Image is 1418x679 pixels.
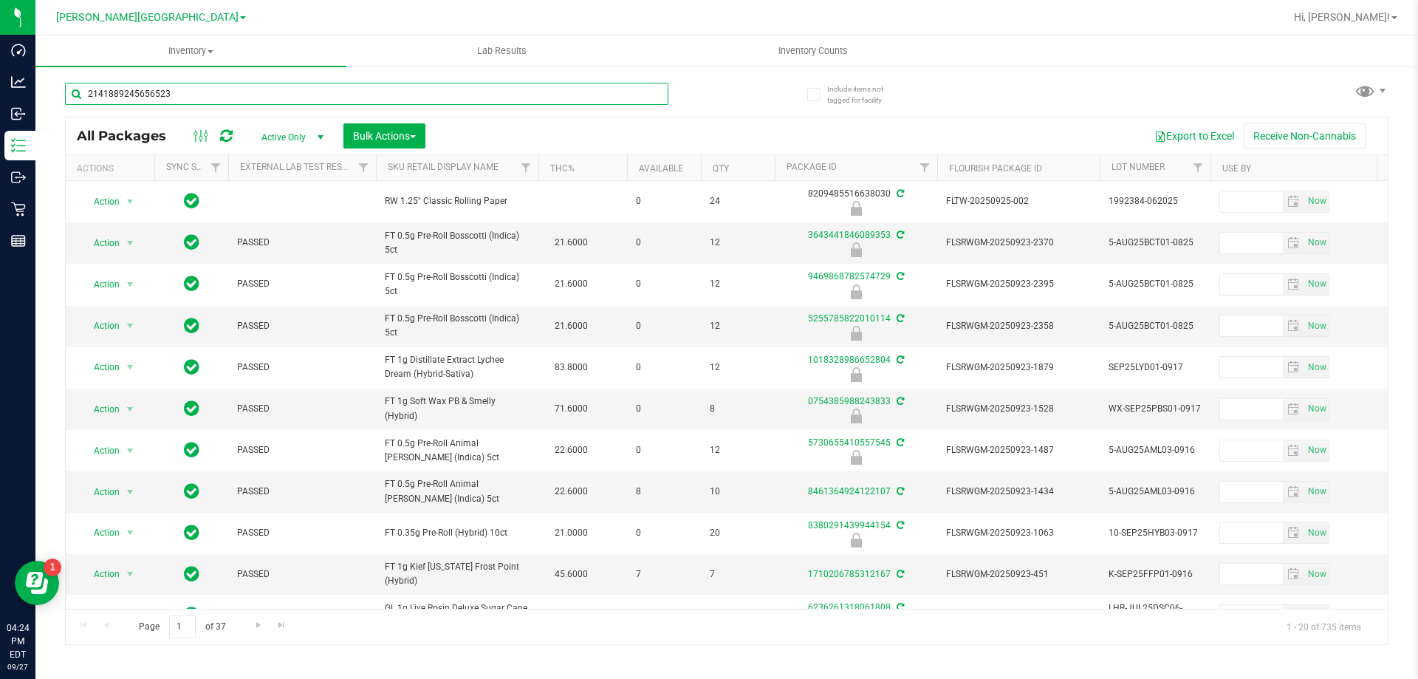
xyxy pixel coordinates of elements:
span: select [1304,605,1329,626]
a: Sync Status [166,162,223,172]
p: 09/27 [7,661,29,672]
span: 1992384-062025 [1109,194,1202,208]
span: LHR-JUL25DSC06-0916 [1109,601,1202,629]
inline-svg: Outbound [11,170,26,185]
span: PASSED [237,443,367,457]
span: 71.6000 [547,398,595,420]
span: 12 [710,236,766,250]
span: select [1304,274,1329,295]
span: select [1304,399,1329,420]
span: 5-AUG25AML03-0916 [1109,485,1202,499]
span: 0 [636,236,692,250]
a: Package ID [787,162,837,172]
iframe: Resource center [15,561,59,605]
span: Set Current date [1304,232,1329,253]
span: Action [81,564,120,584]
div: Newly Received [773,242,939,257]
a: Inventory Counts [657,35,968,66]
span: select [1283,315,1304,336]
div: Newly Received [773,450,939,465]
span: 0 [636,402,692,416]
span: PASSED [237,567,367,581]
span: select [1304,233,1329,253]
span: select [121,357,140,378]
span: 0 [636,277,692,291]
span: select [1283,274,1304,295]
span: select [1283,522,1304,543]
span: Set Current date [1304,440,1329,461]
a: 1018328986652804 [808,355,891,365]
span: select [121,440,140,461]
a: Filter [352,155,376,180]
a: Inventory [35,35,346,66]
span: Sync from Compliance System [894,486,904,497]
button: Receive Non-Cannabis [1244,123,1366,149]
a: 0754385988243833 [808,396,891,406]
span: 5-AUG25BCT01-0825 [1109,277,1202,291]
span: select [1283,191,1304,212]
span: K-SEP25FFP01-0916 [1109,567,1202,581]
span: 0 [636,526,692,540]
span: select [121,564,140,584]
inline-svg: Inventory [11,138,26,153]
span: 21.6000 [547,273,595,295]
span: In Sync [184,315,199,336]
span: select [121,191,140,212]
span: 5-AUG25BCT01-0825 [1109,319,1202,333]
span: Set Current date [1304,605,1329,627]
span: 0 [636,361,692,375]
span: select [121,274,140,295]
a: Filter [1186,155,1210,180]
div: Newly Received [773,326,939,341]
span: GL 1g Live Rosin Deluxe Sugar Cane (Indica) [385,601,530,629]
span: select [1283,482,1304,502]
span: PASSED [237,236,367,250]
span: Sync from Compliance System [894,188,904,199]
span: 1 - 20 of 735 items [1275,615,1373,638]
span: FLSRWGM-20250923-2370 [946,236,1091,250]
span: Inventory [35,44,346,58]
a: Go to the next page [247,615,269,635]
input: Search Package ID, Item Name, SKU, Lot or Part Number... [65,83,668,105]
span: 22.6000 [547,440,595,461]
span: FLSRWGM-20250923-451 [946,567,1091,581]
iframe: Resource center unread badge [44,559,61,576]
span: FT 0.5g Pre-Roll Bosscotti (Indica) 5ct [385,312,530,340]
span: select [1304,315,1329,336]
span: FLSRWGM-20250923-1487 [946,443,1091,457]
span: Sync from Compliance System [894,313,904,324]
span: select [121,522,140,543]
a: Qty [713,163,729,174]
span: Sync from Compliance System [894,569,904,579]
span: 8 [636,485,692,499]
span: Set Current date [1304,191,1329,212]
a: Lot Number [1112,162,1165,172]
a: Filter [514,155,538,180]
button: Export to Excel [1145,123,1244,149]
span: 12 [710,277,766,291]
span: Sync from Compliance System [894,230,904,240]
span: 0 [636,194,692,208]
span: In Sync [184,357,199,378]
span: Action [81,399,120,420]
span: FLSRWGM-20250923-2395 [946,277,1091,291]
span: Set Current date [1304,315,1329,337]
span: Action [81,315,120,336]
div: Newly Received [773,201,939,216]
span: Hi, [PERSON_NAME]! [1294,11,1390,23]
span: Bulk Actions [353,130,416,142]
a: 8380291439944154 [808,520,891,530]
span: select [1304,191,1329,212]
span: Set Current date [1304,522,1329,544]
span: 0 [636,319,692,333]
span: FT 0.5g Pre-Roll Bosscotti (Indica) 5ct [385,229,530,257]
span: FT 1g Kief [US_STATE] Frost Point (Hybrid) [385,560,530,588]
span: In Sync [184,481,199,502]
span: FLSRWGM-20250923-1063 [946,526,1091,540]
span: Sync from Compliance System [894,271,904,282]
span: select [1304,440,1329,461]
span: Sync from Compliance System [894,355,904,365]
span: Set Current date [1304,357,1329,378]
span: Sync from Compliance System [894,437,904,448]
inline-svg: Dashboard [11,43,26,58]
